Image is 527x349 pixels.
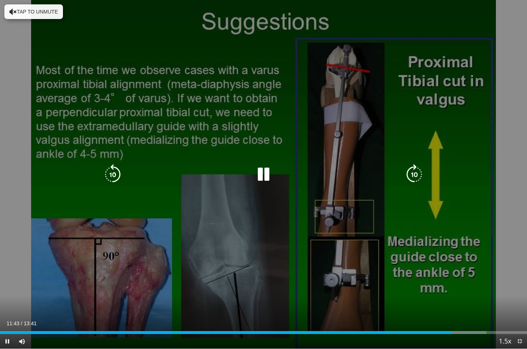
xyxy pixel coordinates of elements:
button: Mute [15,334,29,349]
button: Exit Fullscreen [512,334,527,349]
button: Playback Rate [498,334,512,349]
span: / [21,320,22,326]
span: 11:43 [7,320,19,326]
span: 13:41 [24,320,37,326]
button: Tap to unmute [4,4,63,19]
